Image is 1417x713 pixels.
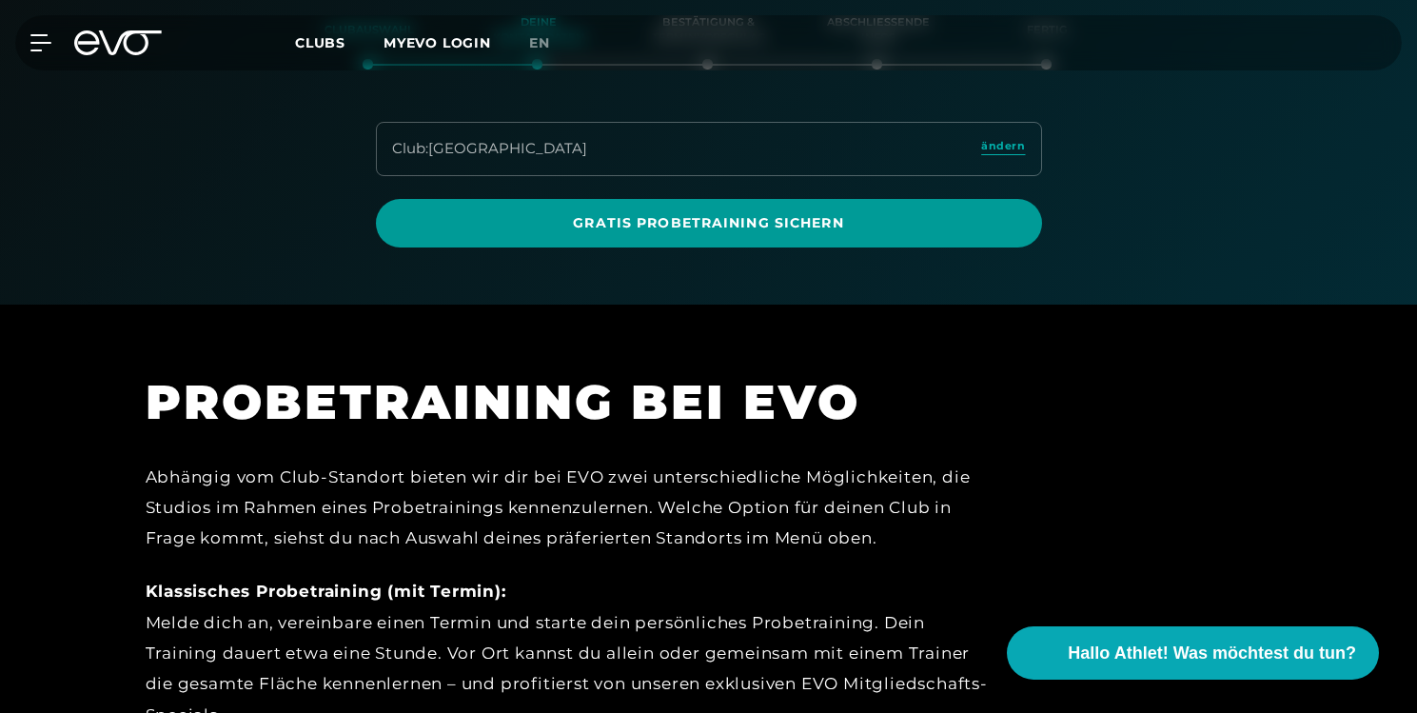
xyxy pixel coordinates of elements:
[1068,641,1356,666] span: Hallo Athlet! Was möchtest du tun?
[295,34,345,51] span: Clubs
[981,138,1025,154] span: ändern
[392,138,587,160] div: Club : [GEOGRAPHIC_DATA]
[376,199,1042,248] a: Gratis Probetraining sichern
[295,33,384,51] a: Clubs
[146,371,1002,433] h1: PROBETRAINING BEI EVO
[529,34,550,51] span: en
[529,32,573,54] a: en
[422,213,996,233] span: Gratis Probetraining sichern
[384,34,491,51] a: MYEVO LOGIN
[146,582,506,601] strong: Klassisches Probetraining (mit Termin):
[1007,626,1379,680] button: Hallo Athlet! Was möchtest du tun?
[981,138,1025,160] a: ändern
[146,462,1002,554] div: Abhängig vom Club-Standort bieten wir dir bei EVO zwei unterschiedliche Möglichkeiten, die Studio...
